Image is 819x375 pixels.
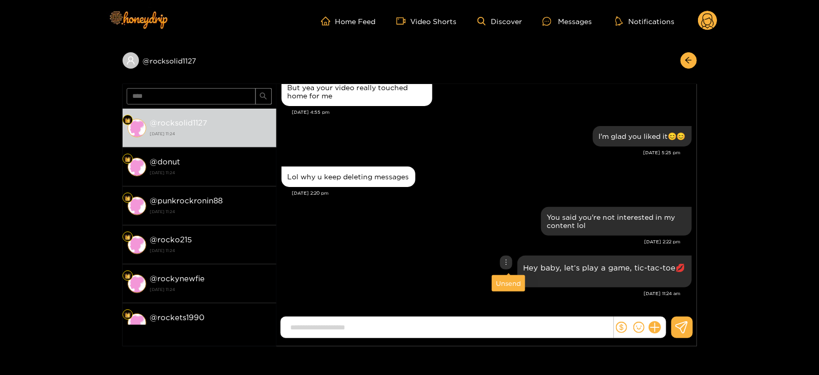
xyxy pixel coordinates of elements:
span: smile [633,322,645,333]
img: conversation [128,197,146,215]
div: [DATE] 5:25 pm [282,149,681,156]
a: Home Feed [321,16,376,26]
img: conversation [128,275,146,293]
img: conversation [128,158,146,176]
img: conversation [128,119,146,137]
img: Fan Level [125,312,131,318]
div: May. 23, 4:55 pm [282,77,432,106]
strong: @ punkrockronin88 [150,196,223,205]
img: Fan Level [125,273,131,279]
strong: [DATE] 02:39 [150,324,271,333]
a: Video Shorts [396,16,457,26]
div: May. 24, 2:20 pm [282,166,415,187]
div: I'm glad you liked it😊😊 [599,132,686,140]
img: Fan Level [125,195,131,201]
img: Fan Level [125,117,131,123]
strong: [DATE] 11:24 [150,207,271,216]
div: May. 24, 2:22 pm [541,207,692,236]
strong: [DATE] 11:24 [150,246,271,255]
div: [DATE] 11:24 am [282,290,681,297]
div: Lol why u keep deleting messages [288,173,409,181]
span: dollar [616,322,627,333]
div: Unsend [496,278,521,288]
div: But yea your video really touched home for me [288,84,426,100]
strong: [DATE] 11:24 [150,168,271,177]
button: Notifications [612,16,677,26]
strong: [DATE] 11:24 [150,285,271,294]
strong: @ donut [150,157,181,166]
div: [DATE] 2:22 pm [282,238,681,245]
div: Messages [543,15,592,27]
span: arrow-left [685,56,692,65]
div: You said you're not interested in my content lol [547,213,686,230]
span: home [321,16,335,26]
p: Hey baby, let’s play a game, tic-tac-toe💋 [524,262,686,274]
strong: @ rocksolid1127 [150,118,208,127]
div: [DATE] 4:55 pm [292,109,692,116]
span: user [126,56,135,65]
strong: @ rocko215 [150,235,192,244]
button: dollar [614,320,629,335]
a: Discover [477,17,522,26]
span: more [503,259,510,266]
div: May. 23, 5:25 pm [593,126,692,147]
span: search [259,92,267,101]
strong: @ rockynewfie [150,274,205,283]
div: Oct. 6, 11:24 am [517,256,692,287]
strong: @ rockets1990 [150,313,205,322]
div: [DATE] 2:20 pm [292,190,692,197]
button: arrow-left [681,52,697,69]
strong: [DATE] 11:24 [150,129,271,138]
button: search [255,88,272,105]
img: Fan Level [125,156,131,162]
div: @rocksolid1127 [123,52,276,69]
img: conversation [128,314,146,332]
img: Fan Level [125,234,131,240]
img: conversation [128,236,146,254]
span: video-camera [396,16,411,26]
